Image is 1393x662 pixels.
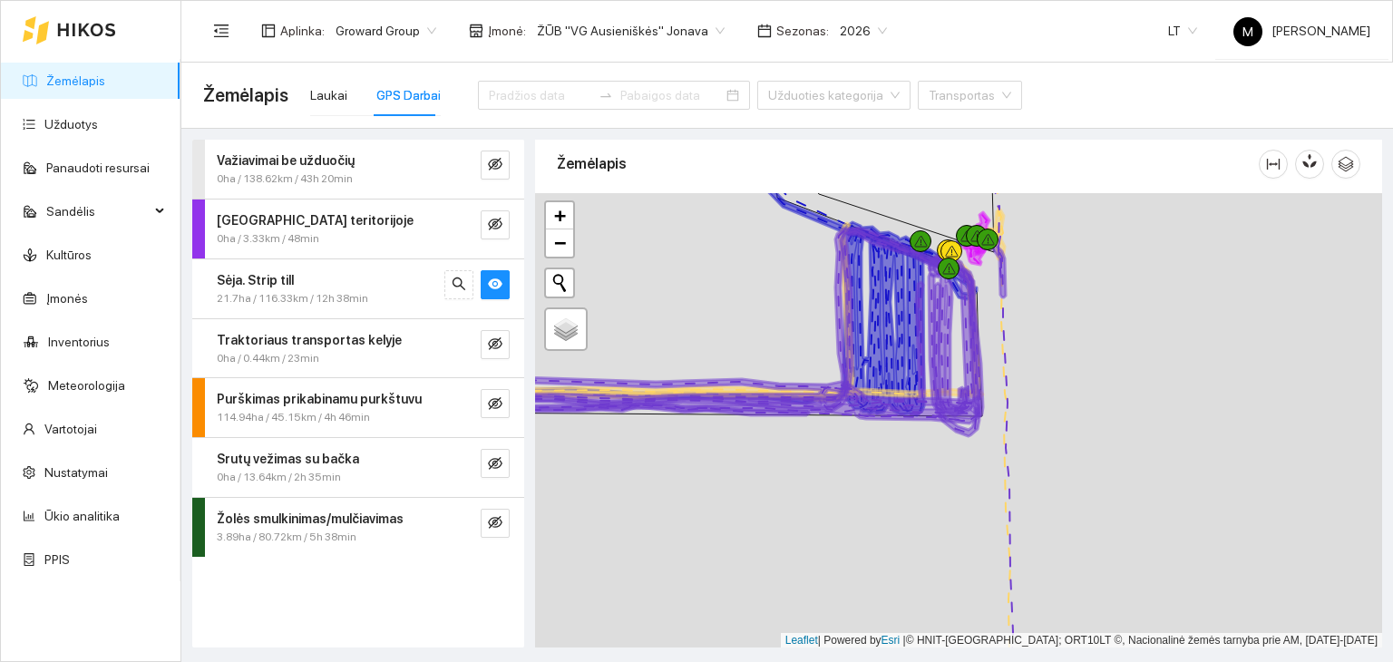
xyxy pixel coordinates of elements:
span: eye-invisible [488,515,502,532]
div: | Powered by © HNIT-[GEOGRAPHIC_DATA]; ORT10LT ©, Nacionalinė žemės tarnyba prie AM, [DATE]-[DATE] [781,633,1382,648]
span: Įmonė : [488,21,526,41]
strong: Srutų vežimas su bačka [217,452,359,466]
div: Srutų vežimas su bačka0ha / 13.64km / 2h 35mineye-invisible [192,438,524,497]
a: Layers [546,309,586,349]
span: eye-invisible [488,456,502,473]
button: eye [481,270,510,299]
span: M [1242,17,1253,46]
a: Nustatymai [44,465,108,480]
a: Žemėlapis [46,73,105,88]
div: Žolės smulkinimas/mulčiavimas3.89ha / 80.72km / 5h 38mineye-invisible [192,498,524,557]
a: Leaflet [785,634,818,647]
a: Kultūros [46,248,92,262]
span: search [452,277,466,294]
span: 0ha / 3.33km / 48min [217,230,319,248]
span: ŽŪB "VG Ausieniškės" Jonava [537,17,725,44]
span: eye-invisible [488,157,502,174]
span: swap-right [599,88,613,102]
input: Pabaigos data [620,85,723,105]
span: Sandėlis [46,193,150,229]
span: 3.89ha / 80.72km / 5h 38min [217,529,356,546]
strong: Žolės smulkinimas/mulčiavimas [217,511,404,526]
span: eye [488,277,502,294]
strong: [GEOGRAPHIC_DATA] teritorijoje [217,213,414,228]
span: 0ha / 13.64km / 2h 35min [217,469,341,486]
button: eye-invisible [481,210,510,239]
a: Panaudoti resursai [46,161,150,175]
input: Pradžios data [489,85,591,105]
span: shop [469,24,483,38]
button: eye-invisible [481,151,510,180]
span: eye-invisible [488,396,502,414]
button: Initiate a new search [546,269,573,297]
button: eye-invisible [481,509,510,538]
a: Zoom out [546,229,573,257]
a: Ūkio analitika [44,509,120,523]
div: [GEOGRAPHIC_DATA] teritorijoje0ha / 3.33km / 48mineye-invisible [192,200,524,258]
div: Purškimas prikabinamu purkštuvu114.94ha / 45.15km / 4h 46mineye-invisible [192,378,524,437]
a: Inventorius [48,335,110,349]
a: PPIS [44,552,70,567]
strong: Traktoriaus transportas kelyje [217,333,402,347]
a: Esri [882,634,901,647]
button: eye-invisible [481,449,510,478]
a: Įmonės [46,291,88,306]
span: [PERSON_NAME] [1233,24,1370,38]
span: LT [1168,17,1197,44]
button: eye-invisible [481,389,510,418]
span: + [554,204,566,227]
span: | [903,634,906,647]
span: menu-fold [213,23,229,39]
button: search [444,270,473,299]
a: Vartotojai [44,422,97,436]
div: Žemėlapis [557,138,1259,190]
a: Meteorologija [48,378,125,393]
span: 2026 [840,17,887,44]
span: − [554,231,566,254]
button: column-width [1259,150,1288,179]
span: Žemėlapis [203,81,288,110]
span: 0ha / 0.44km / 23min [217,350,319,367]
button: menu-fold [203,13,239,49]
span: calendar [757,24,772,38]
span: Sezonas : [776,21,829,41]
div: Laukai [310,85,347,105]
span: 21.7ha / 116.33km / 12h 38min [217,290,368,307]
a: Zoom in [546,202,573,229]
a: Užduotys [44,117,98,131]
button: eye-invisible [481,330,510,359]
div: GPS Darbai [376,85,441,105]
span: to [599,88,613,102]
strong: Važiavimai be užduočių [217,153,355,168]
span: layout [261,24,276,38]
span: eye-invisible [488,217,502,234]
div: Važiavimai be užduočių0ha / 138.62km / 43h 20mineye-invisible [192,140,524,199]
span: eye-invisible [488,336,502,354]
span: Groward Group [336,17,436,44]
span: 0ha / 138.62km / 43h 20min [217,170,353,188]
span: 114.94ha / 45.15km / 4h 46min [217,409,370,426]
strong: Sėja. Strip till [217,273,294,287]
strong: Purškimas prikabinamu purkštuvu [217,392,422,406]
span: Aplinka : [280,21,325,41]
div: Sėja. Strip till21.7ha / 116.33km / 12h 38minsearcheye [192,259,524,318]
div: Traktoriaus transportas kelyje0ha / 0.44km / 23mineye-invisible [192,319,524,378]
span: column-width [1260,157,1287,171]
